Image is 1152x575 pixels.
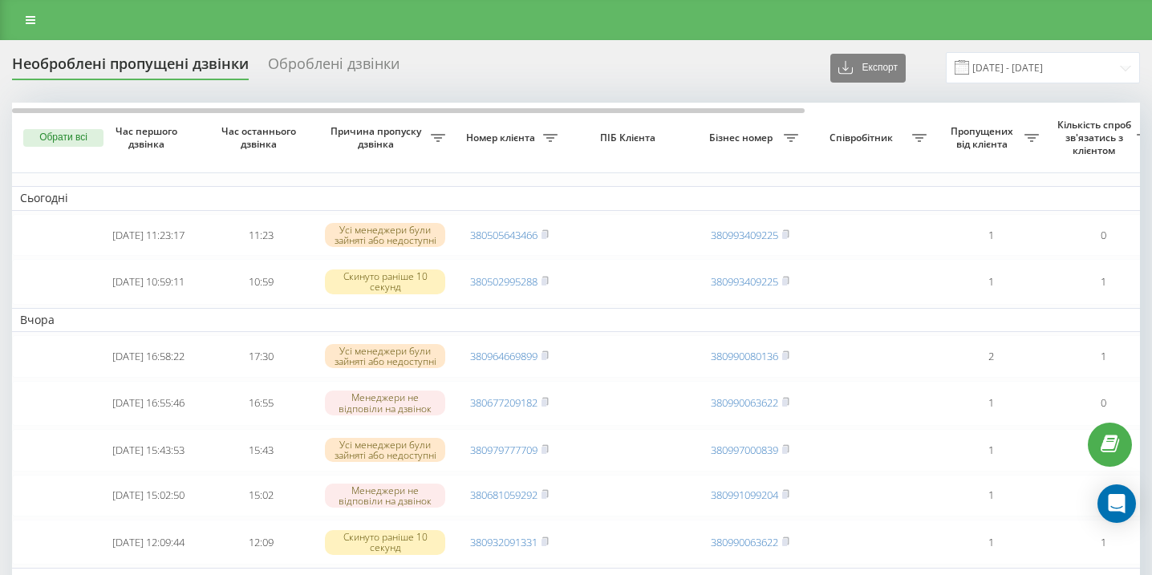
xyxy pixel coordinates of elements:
a: 380993409225 [711,274,778,289]
td: 1 [935,475,1047,517]
td: 10:59 [205,259,317,304]
td: [DATE] 15:43:53 [92,429,205,472]
div: Оброблені дзвінки [268,55,400,80]
td: 1 [935,259,1047,304]
span: Бізнес номер [702,132,784,144]
td: [DATE] 16:55:46 [92,381,205,426]
div: Open Intercom Messenger [1097,484,1136,523]
td: [DATE] 15:02:50 [92,475,205,517]
span: Час першого дзвінка [105,125,192,150]
a: 380979777709 [470,443,537,457]
td: [DATE] 16:58:22 [92,335,205,378]
td: 17:30 [205,335,317,378]
td: 11:23 [205,214,317,257]
a: 380990063622 [711,395,778,410]
button: Експорт [830,54,906,83]
a: 380990080136 [711,349,778,363]
div: Менеджери не відповіли на дзвінок [325,391,445,415]
span: Номер клієнта [461,132,543,144]
span: Пропущених від клієнта [943,125,1024,150]
span: ПІБ Клієнта [579,132,680,144]
td: [DATE] 11:23:17 [92,214,205,257]
a: 380502995288 [470,274,537,289]
td: 15:02 [205,475,317,517]
div: Необроблені пропущені дзвінки [12,55,249,80]
span: Причина пропуску дзвінка [325,125,431,150]
a: 380997000839 [711,443,778,457]
td: 1 [935,381,1047,426]
a: 380932091331 [470,535,537,549]
span: Час останнього дзвінка [217,125,304,150]
td: 12:09 [205,520,317,565]
td: 2 [935,335,1047,378]
a: 380991099204 [711,488,778,502]
div: Усі менеджери були зайняті або недоступні [325,223,445,247]
td: 1 [935,214,1047,257]
span: Кількість спроб зв'язатись з клієнтом [1055,119,1137,156]
div: Скинуто раніше 10 секунд [325,530,445,554]
a: 380993409225 [711,228,778,242]
div: Менеджери не відповіли на дзвінок [325,484,445,508]
td: [DATE] 10:59:11 [92,259,205,304]
span: Співробітник [814,132,912,144]
a: 380964669899 [470,349,537,363]
td: 1 [935,429,1047,472]
a: 380990063622 [711,535,778,549]
div: Скинуто раніше 10 секунд [325,269,445,294]
td: 1 [935,520,1047,565]
td: 15:43 [205,429,317,472]
a: 380505643466 [470,228,537,242]
td: [DATE] 12:09:44 [92,520,205,565]
div: Усі менеджери були зайняті або недоступні [325,438,445,462]
div: Усі менеджери були зайняті або недоступні [325,344,445,368]
a: 380677209182 [470,395,537,410]
button: Обрати всі [23,129,103,147]
a: 380681059292 [470,488,537,502]
td: 16:55 [205,381,317,426]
